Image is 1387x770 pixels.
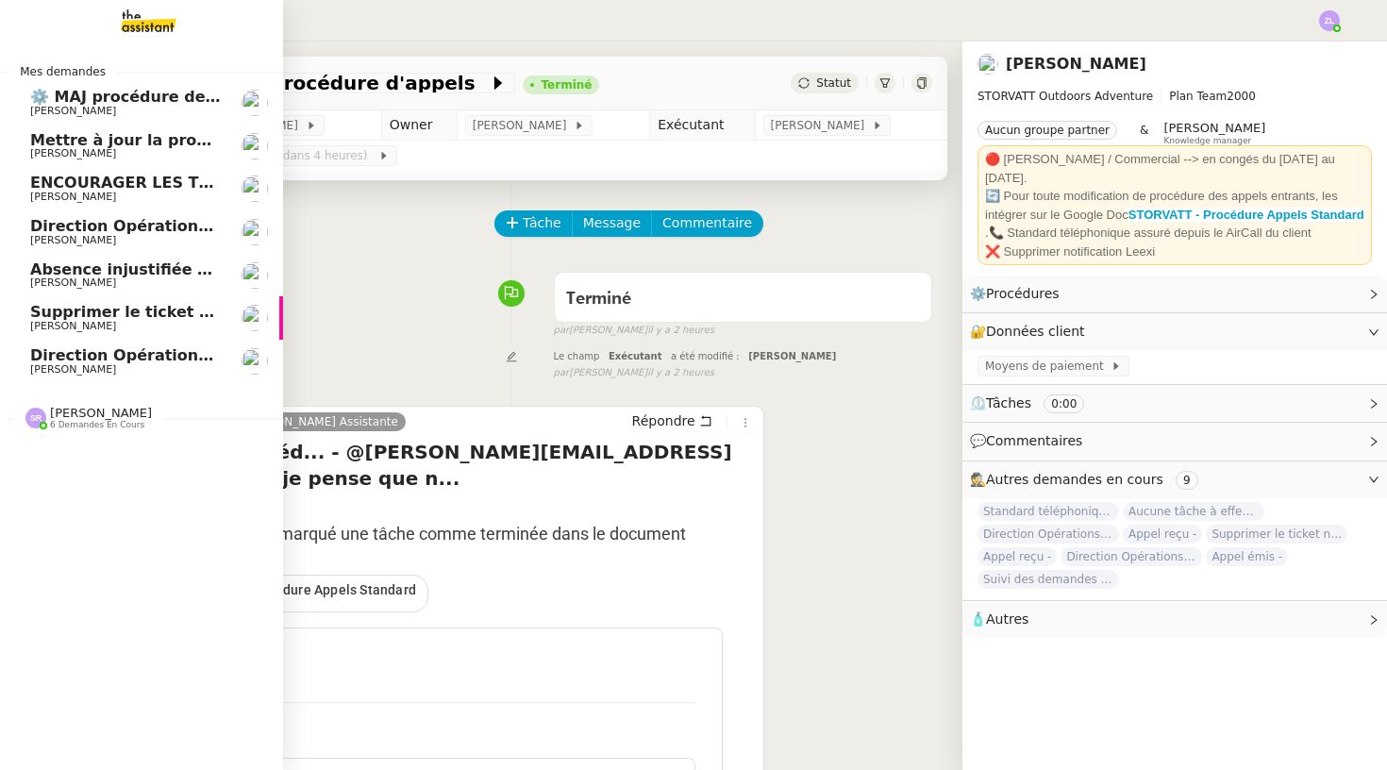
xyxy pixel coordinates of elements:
[30,131,323,149] span: Mettre à jour la procédure d'appel
[30,320,116,332] span: [PERSON_NAME]
[962,461,1387,498] div: 🕵️Autres demandes en cours 9
[1123,502,1264,521] span: Aucune tâche à effectuer
[583,212,641,234] span: Message
[99,439,756,492] h4: STORVATT - Procéd... - @[PERSON_NAME][EMAIL_ADDRESS][DOMAIN_NAME] je pense que n...
[242,176,268,202] img: users%2F0G3Vvnvi3TQv835PC6wL0iK4Q012%2Favatar%2F85e45ffa-4efd-43d5-9109-2e66efd3e965
[978,525,1119,544] span: Direction Opérations vous a mentionné sur le ticket [##3284##] STÉ ABES
[962,385,1387,422] div: ⏲️Tâches 0:00
[962,313,1387,350] div: 🔐Données client
[970,433,1091,448] span: 💬
[169,582,416,597] span: STORVATT - Procédure Appels Standard
[978,547,1057,566] span: Appel reçu -
[554,323,570,339] span: par
[242,348,268,375] img: users%2FRcIDm4Xn1TPHYwgLThSv8RQYtaM2%2Favatar%2F95761f7a-40c3-4bb5-878d-fe785e6f95b2
[1206,525,1347,544] span: Supprimer le ticket non pertinent
[242,219,268,245] img: users%2FRcIDm4Xn1TPHYwgLThSv8RQYtaM2%2Favatar%2F95761f7a-40c3-4bb5-878d-fe785e6f95b2
[962,601,1387,638] div: 🧴Autres
[978,121,1117,140] nz-tag: Aucun groupe partner
[1061,547,1202,566] span: Direction Opérations vous a mentionné sur le ticket [##3357##] MAIRIE DEMI-QUARTIER
[986,286,1060,301] span: Procédures
[1227,90,1256,103] span: 2000
[1044,394,1084,413] nz-tag: 0:00
[662,212,752,234] span: Commentaire
[566,291,631,308] span: Terminé
[30,105,116,117] span: [PERSON_NAME]
[986,611,1028,627] span: Autres
[30,88,287,106] span: ⚙️ MAJ procédure de standard
[554,365,714,381] small: [PERSON_NAME]
[671,351,740,361] span: a été modifié :
[473,116,574,135] span: [PERSON_NAME]
[8,62,117,81] span: Mes demandes
[30,234,116,246] span: [PERSON_NAME]
[572,210,652,237] button: Message
[985,224,1364,243] div: .📞 Standard téléphonique assuré depuis le AirCall du client
[1123,525,1202,544] span: Appel reçu -
[242,305,268,331] img: users%2FRcIDm4Xn1TPHYwgLThSv8RQYtaM2%2Favatar%2F95761f7a-40c3-4bb5-878d-fe785e6f95b2
[30,303,316,321] span: Supprimer le ticket non pertinent
[985,187,1364,224] div: 🔄 Pour toute modification de procédure des appels entrants, les intégrer sur le Google Doc
[962,423,1387,460] div: 💬Commentaires
[978,570,1119,589] span: Suivi des demandes / procédures en cours Storvatt - Client [PERSON_NAME] Jeandet
[1169,90,1227,103] span: Plan Team
[632,411,695,430] span: Répondre
[986,395,1031,410] span: Tâches
[970,283,1068,305] span: ⚙️
[985,243,1364,261] div: ❌ Supprimer notification Leexi
[30,346,788,364] span: Direction Opérations vous a mentionné sur le ticket [##3357##] MAIRIE DEMI-QUARTIER
[381,110,457,141] td: Owner
[494,210,573,237] button: Tâche
[25,408,46,428] img: svg
[651,210,763,237] button: Commentaire
[554,323,714,339] small: [PERSON_NAME]
[132,524,723,563] h1: [PERSON_NAME] a marqué une tâche comme terminée dans le document suivant
[978,54,998,75] img: users%2FRcIDm4Xn1TPHYwgLThSv8RQYtaM2%2Favatar%2F95761f7a-40c3-4bb5-878d-fe785e6f95b2
[1006,55,1146,73] a: [PERSON_NAME]
[1128,208,1364,222] a: STORVATT - Procédure Appels Standard
[30,147,116,159] span: [PERSON_NAME]
[1176,471,1198,490] nz-tag: 9
[978,90,1153,103] span: STORVATT Outdoors Adventure
[30,191,116,203] span: [PERSON_NAME]
[30,217,669,235] span: Direction Opérations vous a mentionné sur le ticket [##3284##] STÉ ABES
[771,116,872,135] span: [PERSON_NAME]
[542,79,593,91] div: Terminé
[609,351,662,361] span: Exécutant
[986,433,1082,448] span: Commentaires
[159,720,695,739] h2: Commentaires
[647,365,714,381] span: il y a 2 heures
[1163,121,1265,145] app-user-label: Knowledge manager
[978,502,1119,521] span: Standard téléphonique - octobre 2025
[242,90,268,116] img: users%2FLb8tVVcnxkNxES4cleXP4rKNCSJ2%2Favatar%2F2ff4be35-2167-49b6-8427-565bfd2dd78c
[30,363,116,376] span: [PERSON_NAME]
[1163,136,1251,146] span: Knowledge manager
[523,212,561,234] span: Tâche
[30,276,116,289] span: [PERSON_NAME]
[554,365,570,381] span: par
[1206,547,1288,566] span: Appel émis -
[278,149,371,162] span: (dans 4 heures)
[970,611,1028,627] span: 🧴
[98,74,489,92] span: Mettre à jour la procédure d'appels
[647,323,714,339] span: il y a 2 heures
[626,410,719,431] button: Répondre
[50,420,144,430] span: 6 demandes en cours
[1140,121,1148,145] span: &
[816,76,851,90] span: Statut
[204,146,378,165] span: [DATE] 18:00
[970,395,1100,410] span: ⏲️
[242,262,268,289] img: users%2FrZ9hsAwvZndyAxvpJrwIinY54I42%2Favatar%2FChatGPT%20Image%201%20aou%CC%82t%202025%2C%2011_1...
[1319,10,1340,31] img: svg
[970,321,1093,343] span: 🔐
[985,150,1364,187] div: 🔴 [PERSON_NAME] / Commercial --> en congés du [DATE] au [DATE].
[962,276,1387,312] div: ⚙️Procédures
[30,260,446,278] span: Absence injustifiée et rupture de période d’essai
[242,133,268,159] img: users%2FLb8tVVcnxkNxES4cleXP4rKNCSJ2%2Favatar%2F2ff4be35-2167-49b6-8427-565bfd2dd78c
[970,472,1206,487] span: 🕵️
[986,324,1085,339] span: Données client
[748,351,836,361] span: [PERSON_NAME]
[30,174,854,192] span: ENCOURAGER LES TPE/PMI/PME À PASSER COMMANDE VIA LE SITE INTERNET - 1 septembre 2025
[1163,121,1265,135] span: [PERSON_NAME]
[234,413,406,430] a: [PERSON_NAME] Assistante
